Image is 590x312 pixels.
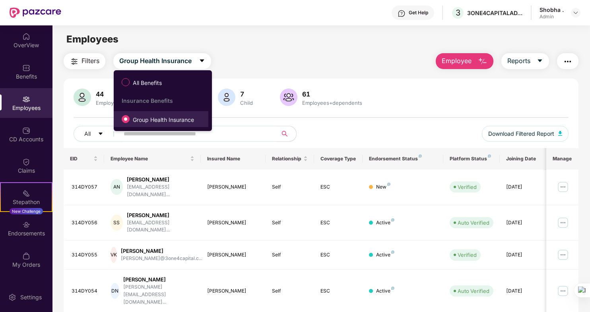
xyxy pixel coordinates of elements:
img: svg+xml;base64,PHN2ZyBpZD0iU2V0dGluZy0yMHgyMCIgeG1sbnM9Imh0dHA6Ly93d3cudzMub3JnLzIwMDAvc3ZnIiB3aW... [8,293,16,301]
img: svg+xml;base64,PHN2ZyB4bWxucz0iaHR0cDovL3d3dy53My5vcmcvMjAwMC9zdmciIHdpZHRoPSI4IiBoZWlnaHQ9IjgiIH... [391,218,394,221]
div: [DATE] [506,219,542,227]
img: svg+xml;base64,PHN2ZyB4bWxucz0iaHR0cDovL3d3dy53My5vcmcvMjAwMC9zdmciIHhtbG5zOnhsaW5rPSJodHRwOi8vd3... [280,89,297,106]
img: svg+xml;base64,PHN2ZyB4bWxucz0iaHR0cDovL3d3dy53My5vcmcvMjAwMC9zdmciIHdpZHRoPSI4IiBoZWlnaHQ9IjgiIH... [391,250,394,254]
div: Employees+dependents [301,100,364,106]
span: Download Filtered Report [488,129,554,138]
div: Insurance Benefits [122,97,208,104]
span: Employees [66,33,118,45]
div: Auto Verified [458,219,489,227]
div: Stepathon [1,198,52,206]
img: svg+xml;base64,PHN2ZyBpZD0iQ0RfQWNjb3VudHMiIGRhdGEtbmFtZT0iQ0QgQWNjb3VudHMiIHhtbG5zPSJodHRwOi8vd3... [22,127,30,135]
div: Active [376,219,394,227]
div: Employees [94,100,124,106]
button: search [277,126,297,142]
div: 314DY057 [72,183,98,191]
img: manageButton [557,216,569,229]
div: Self [272,251,308,259]
div: Active [376,251,394,259]
img: New Pazcare Logo [10,8,61,18]
div: Self [272,287,308,295]
div: Admin [540,13,564,20]
div: Child [239,100,254,106]
div: Shobha . [540,6,564,13]
img: svg+xml;base64,PHN2ZyB4bWxucz0iaHR0cDovL3d3dy53My5vcmcvMjAwMC9zdmciIHdpZHRoPSIyNCIgaGVpZ2h0PSIyNC... [563,57,573,66]
img: svg+xml;base64,PHN2ZyB4bWxucz0iaHR0cDovL3d3dy53My5vcmcvMjAwMC9zdmciIHhtbG5zOnhsaW5rPSJodHRwOi8vd3... [74,89,91,106]
div: 314DY056 [72,219,98,227]
th: Employee Name [104,148,201,169]
div: 61 [301,90,364,98]
div: [PERSON_NAME] [127,212,194,219]
img: svg+xml;base64,PHN2ZyB4bWxucz0iaHR0cDovL3d3dy53My5vcmcvMjAwMC9zdmciIHhtbG5zOnhsaW5rPSJodHRwOi8vd3... [218,89,235,106]
div: 3ONE4CAPITALADVISORS LLP [467,9,523,17]
div: ESC [320,251,356,259]
div: Verified [458,183,477,191]
div: ESC [320,183,356,191]
button: Filters [64,53,105,69]
div: DN [111,283,120,299]
div: Platform Status [450,156,493,162]
img: svg+xml;base64,PHN2ZyB4bWxucz0iaHR0cDovL3d3dy53My5vcmcvMjAwMC9zdmciIHhtbG5zOnhsaW5rPSJodHRwOi8vd3... [478,57,487,66]
div: [DATE] [506,183,542,191]
img: svg+xml;base64,PHN2ZyB4bWxucz0iaHR0cDovL3d3dy53My5vcmcvMjAwMC9zdmciIHdpZHRoPSI4IiBoZWlnaHQ9IjgiIH... [391,287,394,290]
img: svg+xml;base64,PHN2ZyBpZD0iSG9tZSIgeG1sbnM9Imh0dHA6Ly93d3cudzMub3JnLzIwMDAvc3ZnIiB3aWR0aD0iMjAiIG... [22,33,30,40]
div: Settings [18,293,44,301]
span: 3 [456,8,460,17]
div: SS [111,215,123,231]
div: [PERSON_NAME]@3one4capital.c... [121,255,202,262]
th: Relationship [266,148,314,169]
div: 314DY055 [72,251,98,259]
div: New [376,183,390,191]
div: [DATE] [506,287,542,295]
div: Self [272,183,308,191]
img: svg+xml;base64,PHN2ZyBpZD0iSGVscC0zMngzMiIgeG1sbnM9Imh0dHA6Ly93d3cudzMub3JnLzIwMDAvc3ZnIiB3aWR0aD... [398,10,406,17]
img: svg+xml;base64,PHN2ZyBpZD0iRW5kb3JzZW1lbnRzIiB4bWxucz0iaHR0cDovL3d3dy53My5vcmcvMjAwMC9zdmciIHdpZH... [22,221,30,229]
div: [EMAIL_ADDRESS][DOMAIN_NAME]... [127,219,194,234]
th: Insured Name [201,148,266,169]
span: Relationship [272,156,302,162]
span: caret-down [199,58,205,65]
div: 44 [94,90,124,98]
img: svg+xml;base64,PHN2ZyB4bWxucz0iaHR0cDovL3d3dy53My5vcmcvMjAwMC9zdmciIHdpZHRoPSIyMSIgaGVpZ2h0PSIyMC... [22,189,30,197]
th: Manage [546,148,578,169]
div: New Challenge [10,208,43,214]
div: Endorsement Status [369,156,437,162]
img: svg+xml;base64,PHN2ZyBpZD0iTXlfT3JkZXJzIiBkYXRhLW5hbWU9Ik15IE9yZGVycyIgeG1sbnM9Imh0dHA6Ly93d3cudz... [22,252,30,260]
span: Reports [507,56,530,66]
div: [PERSON_NAME] [207,251,259,259]
img: svg+xml;base64,PHN2ZyBpZD0iRW1wbG95ZWVzIiB4bWxucz0iaHR0cDovL3d3dy53My5vcmcvMjAwMC9zdmciIHdpZHRoPS... [22,95,30,103]
span: Group Health Insurance [130,116,197,124]
img: manageButton [557,285,569,297]
span: Filters [82,56,99,66]
div: [PERSON_NAME][EMAIL_ADDRESS][DOMAIN_NAME]... [123,283,194,306]
div: 7 [239,90,254,98]
div: [EMAIL_ADDRESS][DOMAIN_NAME]... [127,183,194,198]
span: search [277,131,292,137]
button: Allcaret-down [74,126,122,142]
button: Group Health Insurancecaret-down [113,53,211,69]
span: Group Health Insurance [119,56,192,66]
div: ESC [320,219,356,227]
div: Get Help [409,10,428,16]
span: All Benefits [130,79,165,87]
div: [PERSON_NAME] [207,287,259,295]
span: caret-down [537,58,543,65]
img: manageButton [557,248,569,261]
img: svg+xml;base64,PHN2ZyB4bWxucz0iaHR0cDovL3d3dy53My5vcmcvMjAwMC9zdmciIHdpZHRoPSI4IiBoZWlnaHQ9IjgiIH... [387,183,390,186]
span: Employee [442,56,472,66]
img: svg+xml;base64,PHN2ZyB4bWxucz0iaHR0cDovL3d3dy53My5vcmcvMjAwMC9zdmciIHdpZHRoPSI4IiBoZWlnaHQ9IjgiIH... [488,154,491,158]
div: [PERSON_NAME] [207,219,259,227]
div: [PERSON_NAME] [123,276,194,283]
div: Self [272,219,308,227]
div: Auto Verified [458,287,489,295]
div: Verified [458,251,477,259]
img: svg+xml;base64,PHN2ZyB4bWxucz0iaHR0cDovL3d3dy53My5vcmcvMjAwMC9zdmciIHdpZHRoPSI4IiBoZWlnaHQ9IjgiIH... [419,154,422,158]
span: All [84,129,91,138]
div: [DATE] [506,251,542,259]
span: Employee Name [111,156,189,162]
div: VK [111,247,117,263]
div: [PERSON_NAME] [121,247,202,255]
button: Employee [436,53,493,69]
img: svg+xml;base64,PHN2ZyB4bWxucz0iaHR0cDovL3d3dy53My5vcmcvMjAwMC9zdmciIHdpZHRoPSIyNCIgaGVpZ2h0PSIyNC... [70,57,79,66]
div: [PERSON_NAME] [127,176,194,183]
img: manageButton [557,181,569,193]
